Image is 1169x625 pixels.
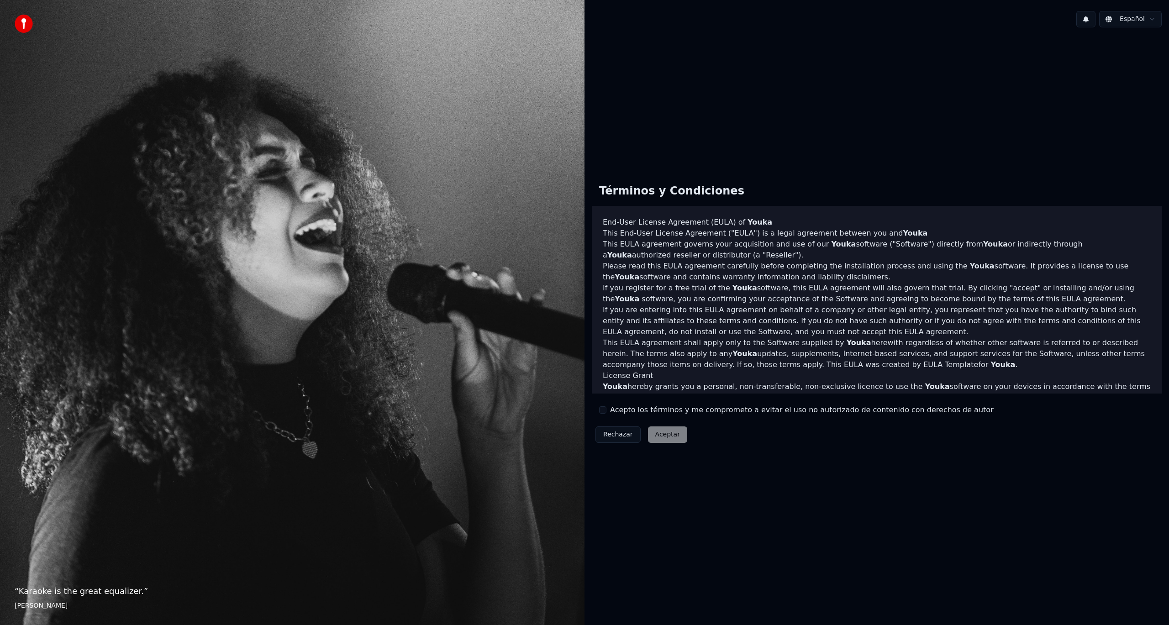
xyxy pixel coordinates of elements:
[15,585,570,598] p: “ Karaoke is the great equalizer. ”
[970,262,995,270] span: Youka
[615,294,639,303] span: Youka
[610,404,994,415] label: Acepto los términos y me comprometo a evitar el uso no autorizado de contenido con derechos de autor
[748,218,772,226] span: Youka
[990,360,1015,369] span: Youka
[925,382,950,391] span: Youka
[983,240,1008,248] span: Youka
[603,381,1151,403] p: hereby grants you a personal, non-transferable, non-exclusive licence to use the software on your...
[603,228,1151,239] p: This End-User License Agreement ("EULA") is a legal agreement between you and
[732,349,757,358] span: Youka
[603,217,1151,228] h3: End-User License Agreement (EULA) of
[603,261,1151,283] p: Please read this EULA agreement carefully before completing the installation process and using th...
[903,229,927,237] span: Youka
[615,273,639,281] span: Youka
[603,305,1151,337] p: If you are entering into this EULA agreement on behalf of a company or other legal entity, you re...
[603,382,627,391] span: Youka
[603,239,1151,261] p: This EULA agreement governs your acquisition and use of our software ("Software") directly from o...
[15,15,33,33] img: youka
[15,601,570,610] footer: [PERSON_NAME]
[603,337,1151,370] p: This EULA agreement shall apply only to the Software supplied by herewith regardless of whether o...
[923,360,978,369] a: EULA Template
[847,338,871,347] span: Youka
[607,251,632,259] span: Youka
[732,284,757,292] span: Youka
[603,283,1151,305] p: If you register for a free trial of the software, this EULA agreement will also govern that trial...
[592,177,752,206] div: Términos y Condiciones
[595,426,641,443] button: Rechazar
[603,370,1151,381] h3: License Grant
[831,240,856,248] span: Youka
